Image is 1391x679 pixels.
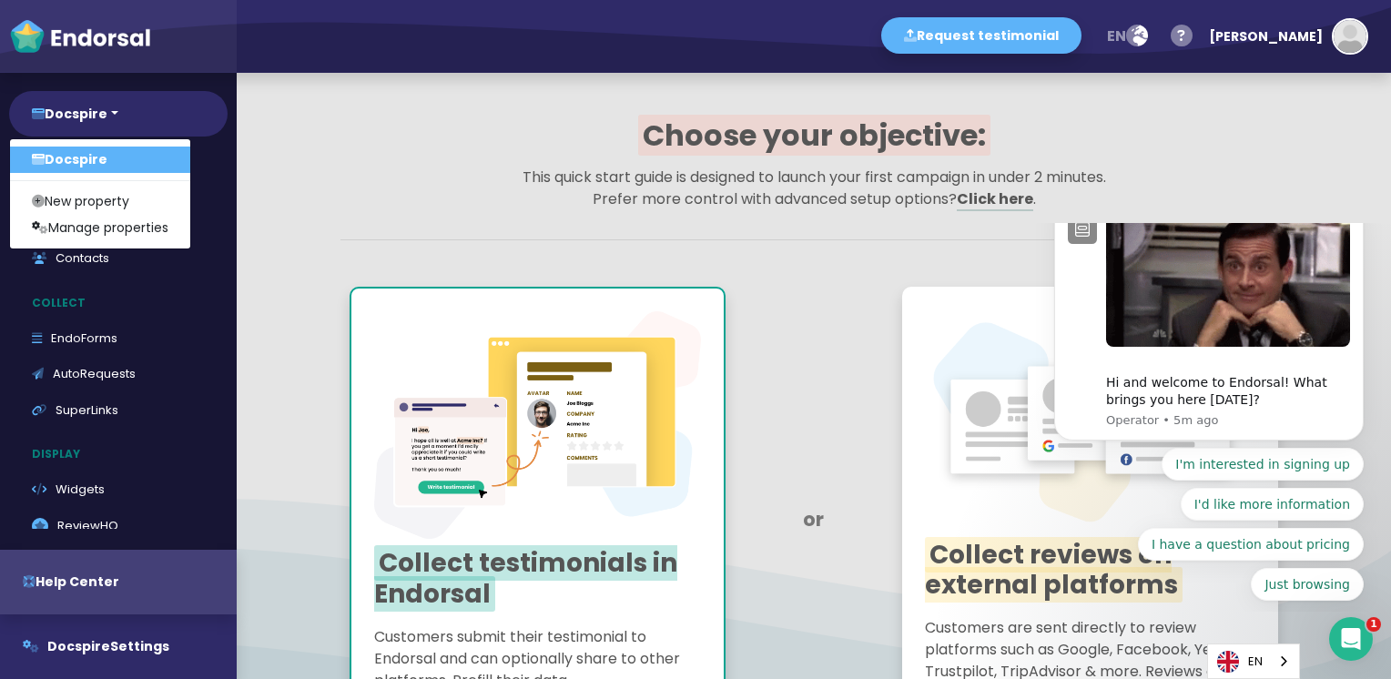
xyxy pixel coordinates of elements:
[1329,617,1373,661] iframe: Intercom live chat
[9,356,228,392] a: AutoRequests
[1334,20,1366,53] img: default-avatar.jpg
[9,18,151,55] img: endorsal-logo-white@2x.png
[79,133,323,187] div: Hi and welcome to Endorsal! What brings you here [DATE]?
[9,320,228,357] a: EndoForms
[10,147,190,173] a: Docspire
[1209,9,1323,64] div: [PERSON_NAME]
[957,188,1033,211] a: Click here
[10,215,190,241] a: Manage properties
[9,508,228,544] a: ReviewHQ
[111,305,337,338] button: Quick reply: I have a question about pricing
[1208,644,1299,678] a: EN
[10,188,190,215] a: New property
[374,545,677,612] span: Collect testimonials in Endorsal
[9,437,237,471] p: Display
[1107,25,1126,46] span: en
[1366,617,1381,632] span: 1
[79,189,323,206] p: Message from Operator, sent 5m ago
[1200,9,1368,64] button: [PERSON_NAME]
[1027,223,1391,612] iframe: Intercom notifications message
[925,537,1183,603] span: Collect reviews on external platforms
[27,225,337,378] div: Quick reply options
[1207,644,1300,679] aside: Language selected: English
[47,637,110,655] span: Docspire
[9,471,228,508] a: Widgets
[1207,644,1300,679] div: Language
[9,91,228,137] button: Docspire
[9,240,228,277] a: Contacts
[1095,18,1159,55] button: en
[135,225,337,258] button: Quick reply: I'm interested in signing up
[638,115,990,156] span: Choose your objective:
[925,309,1255,530] img: google-facebook-review-widget@2x.png
[374,311,701,539] img: superlinks.png
[340,167,1287,210] p: This quick start guide is designed to launch your first campaign in under 2 minutes. Prefer more ...
[9,286,237,320] p: Collect
[154,265,337,298] button: Quick reply: I'd like more information
[224,345,337,378] button: Quick reply: Just browsing
[748,508,878,531] h3: or
[9,392,228,429] a: SuperLinks
[881,17,1081,54] button: Request testimonial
